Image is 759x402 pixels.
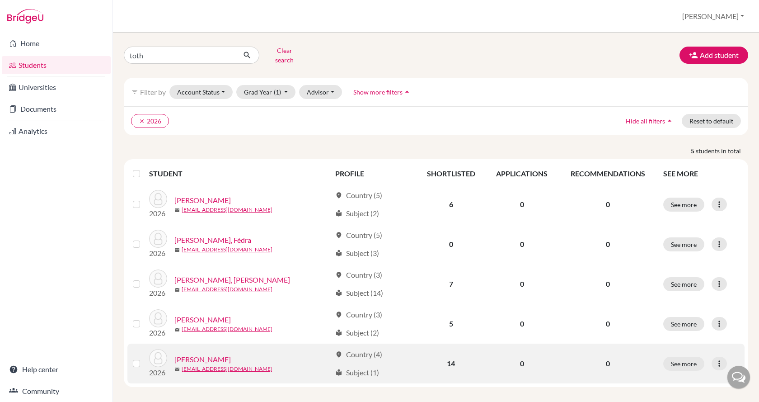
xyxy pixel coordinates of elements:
[149,309,167,327] img: Tóth, Johanna
[174,235,251,246] a: [PERSON_NAME], Fédra
[665,116,674,125] i: arrow_drop_up
[486,304,558,344] td: 0
[486,163,558,184] th: APPLICATIONS
[564,358,652,369] p: 0
[663,277,704,291] button: See more
[335,289,342,297] span: local_library
[626,117,665,125] span: Hide all filters
[174,354,231,365] a: [PERSON_NAME]
[335,311,342,318] span: location_on
[335,329,342,336] span: local_library
[663,317,704,331] button: See more
[330,163,417,184] th: PROFILE
[131,88,138,95] i: filter_list
[139,118,145,124] i: clear
[149,190,167,208] img: Tóth, Benedek
[149,248,167,259] p: 2026
[335,367,379,378] div: Subject (1)
[417,344,486,383] td: 14
[335,270,382,280] div: Country (3)
[335,208,379,219] div: Subject (2)
[335,271,342,279] span: location_on
[149,327,167,338] p: 2026
[174,247,180,253] span: mail
[174,208,180,213] span: mail
[169,85,233,99] button: Account Status
[564,239,652,250] p: 0
[335,250,342,257] span: local_library
[174,327,180,332] span: mail
[663,357,704,371] button: See more
[663,237,704,251] button: See more
[174,367,180,372] span: mail
[346,85,419,99] button: Show more filtersarrow_drop_up
[564,199,652,210] p: 0
[2,382,111,400] a: Community
[174,287,180,293] span: mail
[149,208,167,219] p: 2026
[335,309,382,320] div: Country (3)
[618,114,682,128] button: Hide all filtersarrow_drop_up
[335,327,379,338] div: Subject (2)
[335,351,342,358] span: location_on
[174,195,231,206] a: [PERSON_NAME]
[274,88,281,96] span: (1)
[149,230,167,248] img: Tóth, Fédra
[417,224,486,264] td: 0
[149,288,167,298] p: 2026
[2,34,111,52] a: Home
[486,264,558,304] td: 0
[486,224,558,264] td: 0
[335,230,382,241] div: Country (5)
[182,325,272,333] a: [EMAIL_ADDRESS][DOMAIN_NAME]
[131,114,169,128] button: clear2026
[417,184,486,224] td: 6
[140,88,166,96] span: Filter by
[486,344,558,383] td: 0
[182,206,272,214] a: [EMAIL_ADDRESS][DOMAIN_NAME]
[174,314,231,325] a: [PERSON_NAME]
[335,190,382,201] div: Country (5)
[353,88,403,96] span: Show more filters
[2,78,111,96] a: Universities
[678,8,748,25] button: [PERSON_NAME]
[259,43,309,67] button: Clear search
[335,349,382,360] div: Country (4)
[335,369,342,376] span: local_library
[417,264,486,304] td: 7
[299,85,342,99] button: Advisor
[335,232,342,239] span: location_on
[182,365,272,373] a: [EMAIL_ADDRESS][DOMAIN_NAME]
[182,285,272,293] a: [EMAIL_ADDRESS][DOMAIN_NAME]
[564,279,652,289] p: 0
[236,85,296,99] button: Grad Year(1)
[124,47,236,64] input: Find student by name...
[682,114,741,128] button: Reset to default
[2,122,111,140] a: Analytics
[691,146,696,156] strong: 5
[564,318,652,329] p: 0
[7,9,43,24] img: Bridge-U
[149,367,167,378] p: 2026
[417,163,486,184] th: SHORTLISTED
[658,163,745,184] th: SEE MORE
[335,248,379,259] div: Subject (3)
[182,246,272,254] a: [EMAIL_ADDRESS][DOMAIN_NAME]
[403,87,412,96] i: arrow_drop_up
[558,163,658,184] th: RECOMMENDATIONS
[2,360,111,378] a: Help center
[486,184,558,224] td: 0
[696,146,748,156] span: students in total
[335,210,342,217] span: local_library
[417,304,486,344] td: 5
[149,349,167,367] img: Tóth, Máté
[20,6,39,14] span: Help
[335,192,342,199] span: location_on
[663,198,704,212] button: See more
[679,47,748,64] button: Add student
[2,100,111,118] a: Documents
[149,163,330,184] th: STUDENT
[335,288,383,298] div: Subject (14)
[174,274,290,285] a: [PERSON_NAME], [PERSON_NAME]
[2,56,111,74] a: Students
